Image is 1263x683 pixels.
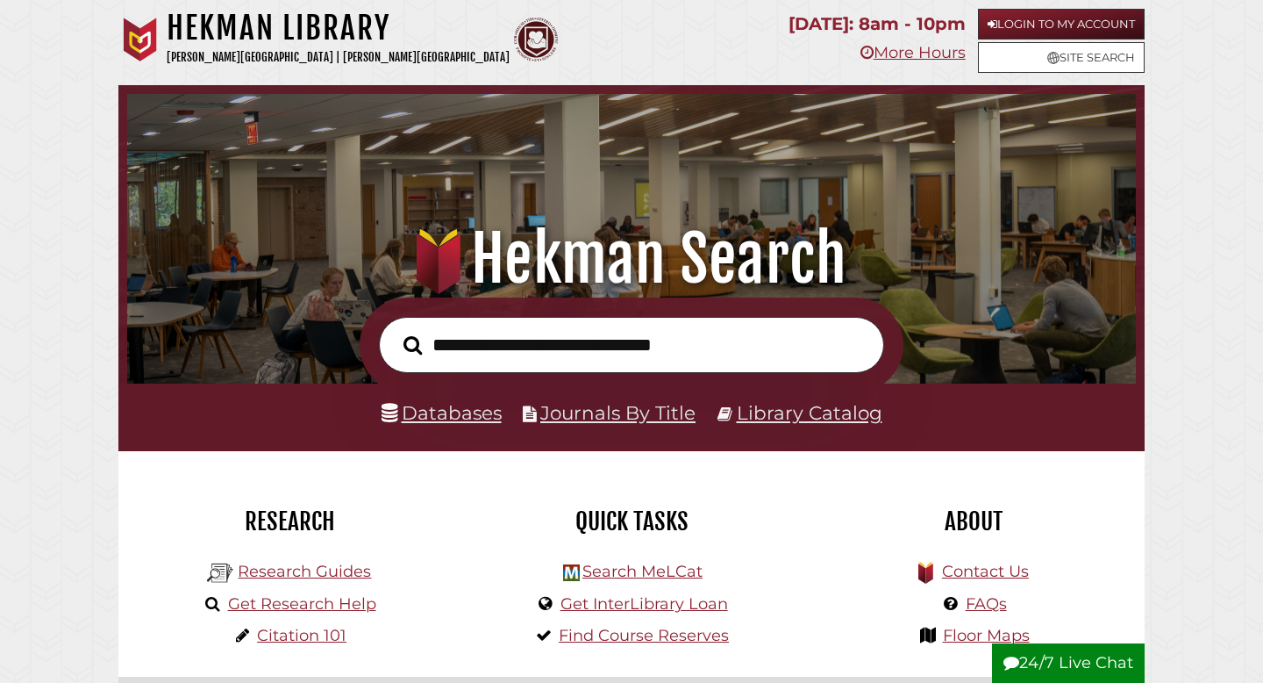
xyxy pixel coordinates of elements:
h1: Hekman Library [167,9,510,47]
img: Calvin University [118,18,162,61]
a: Site Search [978,42,1145,73]
h1: Hekman Search [146,220,1117,298]
a: FAQs [966,594,1007,614]
p: [PERSON_NAME][GEOGRAPHIC_DATA] | [PERSON_NAME][GEOGRAPHIC_DATA] [167,47,510,68]
i: Search [403,334,422,355]
a: Research Guides [238,562,371,581]
img: Hekman Library Logo [563,564,580,581]
a: Journals By Title [540,401,696,424]
h2: About [816,507,1131,536]
a: Contact Us [942,562,1029,581]
a: Find Course Reserves [559,626,729,645]
h2: Research [132,507,447,536]
a: Databases [382,401,502,424]
h2: Quick Tasks [474,507,789,536]
a: Citation 101 [257,626,346,645]
a: Login to My Account [978,9,1145,40]
img: Hekman Library Logo [207,560,233,586]
a: Get Research Help [228,594,376,614]
a: Library Catalog [737,401,882,424]
a: More Hours [860,43,966,62]
button: Search [395,331,431,360]
p: [DATE]: 8am - 10pm [788,9,966,40]
a: Floor Maps [943,626,1030,645]
img: Calvin Theological Seminary [514,18,558,61]
a: Search MeLCat [582,562,703,581]
a: Get InterLibrary Loan [560,594,728,614]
